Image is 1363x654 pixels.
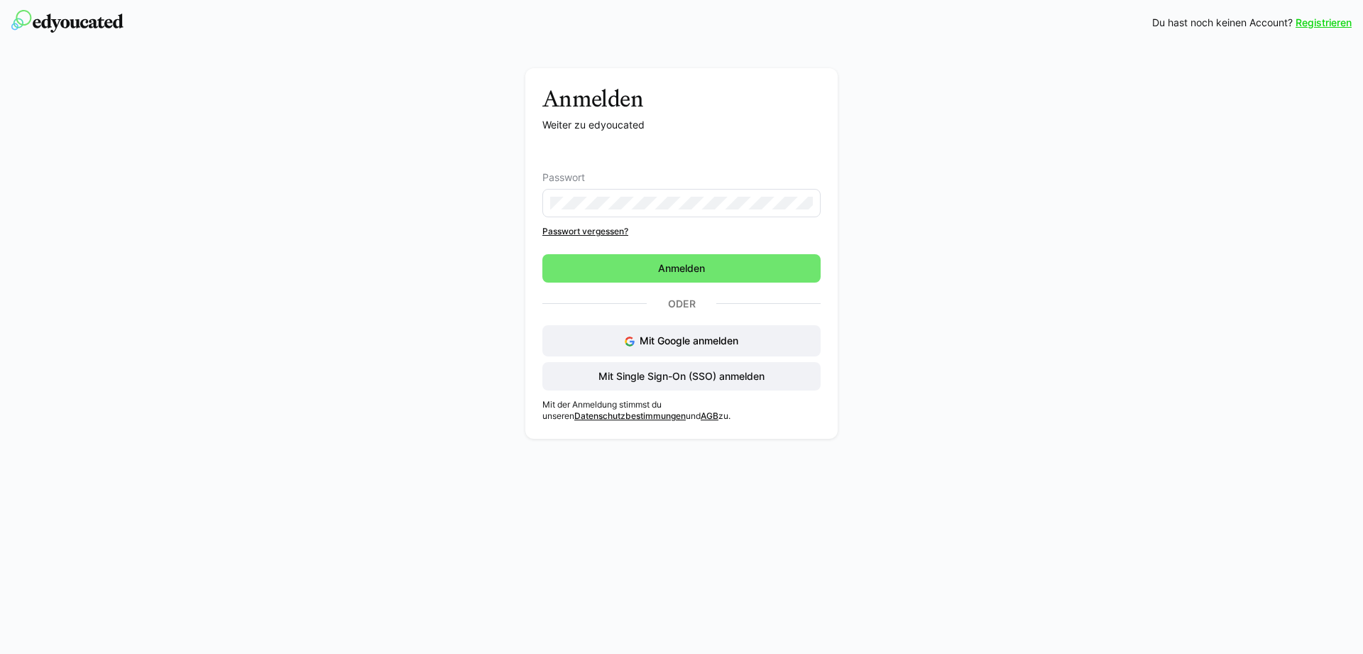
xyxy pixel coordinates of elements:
[701,410,718,421] a: AGB
[656,261,707,276] span: Anmelden
[574,410,686,421] a: Datenschutzbestimmungen
[640,334,738,347] span: Mit Google anmelden
[542,226,821,237] a: Passwort vergessen?
[542,118,821,132] p: Weiter zu edyoucated
[542,362,821,391] button: Mit Single Sign-On (SSO) anmelden
[542,399,821,422] p: Mit der Anmeldung stimmst du unseren und zu.
[1152,16,1293,30] span: Du hast noch keinen Account?
[11,10,124,33] img: edyoucated
[542,254,821,283] button: Anmelden
[647,294,716,314] p: Oder
[542,325,821,356] button: Mit Google anmelden
[542,172,585,183] span: Passwort
[1296,16,1352,30] a: Registrieren
[542,85,821,112] h3: Anmelden
[596,369,767,383] span: Mit Single Sign-On (SSO) anmelden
